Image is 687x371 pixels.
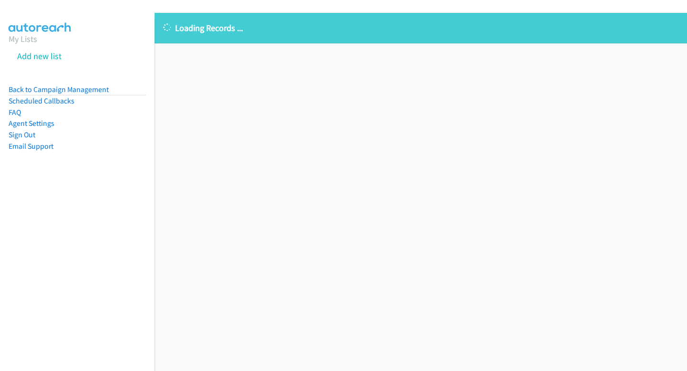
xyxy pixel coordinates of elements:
[9,130,35,139] a: Sign Out
[9,142,53,151] a: Email Support
[9,96,74,105] a: Scheduled Callbacks
[17,51,62,62] a: Add new list
[163,21,678,34] p: Loading Records ...
[9,119,54,128] a: Agent Settings
[9,108,21,117] a: FAQ
[9,33,37,44] a: My Lists
[9,85,109,94] a: Back to Campaign Management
